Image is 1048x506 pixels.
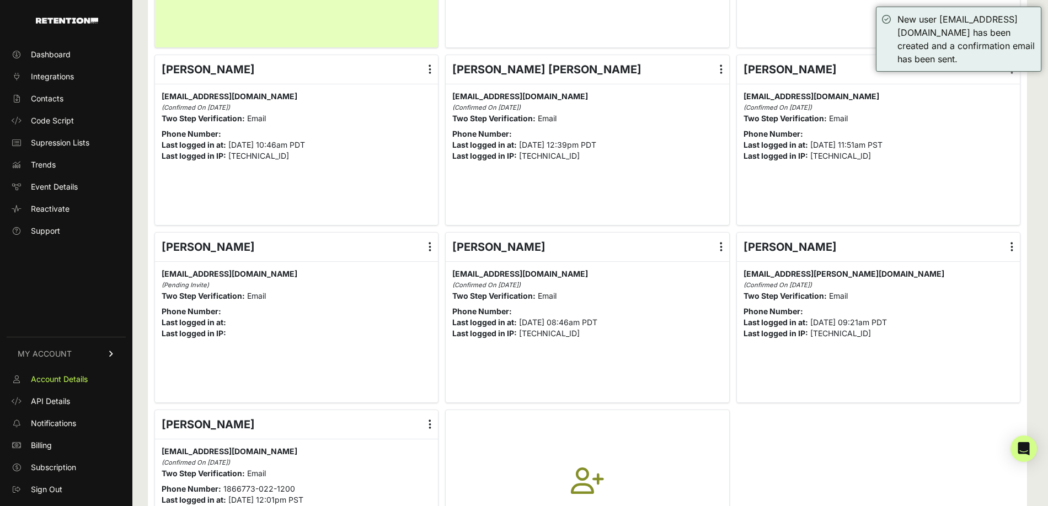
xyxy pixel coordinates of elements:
[162,317,226,327] strong: Last logged in at:
[744,151,808,160] strong: Last logged in IP:
[228,140,305,149] span: [DATE] 10:46am PDT
[7,68,126,85] a: Integrations
[7,392,126,410] a: API Details
[1010,435,1037,462] div: Open Intercom Messenger
[228,495,303,504] span: [DATE] 12:01pm PST
[744,129,803,138] strong: Phone Number:
[538,114,557,123] span: Email
[7,200,126,218] a: Reactivate
[810,329,871,338] span: [TECHNICAL_ID]
[452,269,588,278] span: [EMAIL_ADDRESS][DOMAIN_NAME]
[162,140,226,149] strong: Last logged in at:
[36,18,98,24] img: Retention.com
[162,151,226,160] strong: Last logged in IP:
[162,495,226,504] strong: Last logged in at:
[452,104,521,111] i: (Confirmed On [DATE])
[744,329,808,338] strong: Last logged in IP:
[7,156,126,174] a: Trends
[7,112,126,130] a: Code Script
[744,306,803,316] strong: Phone Number:
[744,269,944,278] span: [EMAIL_ADDRESS][PERSON_NAME][DOMAIN_NAME]
[744,91,879,101] span: [EMAIL_ADDRESS][DOMAIN_NAME]
[31,484,62,495] span: Sign Out
[744,104,812,111] i: (Confirmed On [DATE])
[7,337,126,370] a: MY ACCOUNT
[744,281,812,289] i: (Confirmed On [DATE])
[31,71,74,82] span: Integrations
[7,46,126,63] a: Dashboard
[452,151,517,160] strong: Last logged in IP:
[744,317,808,327] strong: Last logged in at:
[452,291,536,300] strong: Two Step Verification:
[31,440,52,451] span: Billing
[162,484,221,493] strong: Phone Number:
[31,374,88,385] span: Account Details
[829,291,848,300] span: Email
[162,469,245,478] strong: Two Step Verification:
[7,134,126,152] a: Supression Lists
[162,306,221,316] strong: Phone Number:
[744,291,827,300] strong: Two Step Verification:
[897,13,1035,66] div: New user [EMAIL_ADDRESS][DOMAIN_NAME] has been created and a confirmation email has been sent.
[538,291,557,300] span: Email
[452,129,512,138] strong: Phone Number:
[18,348,72,359] span: MY ACCOUNT
[446,55,729,84] div: [PERSON_NAME] [PERSON_NAME]
[519,151,580,160] span: [TECHNICAL_ID]
[744,140,808,149] strong: Last logged in at:
[452,281,521,289] i: (Confirmed On [DATE])
[519,317,597,327] span: [DATE] 08:46am PDT
[7,415,126,432] a: Notifications
[162,291,245,300] strong: Two Step Verification:
[737,55,1020,84] div: [PERSON_NAME]
[247,291,266,300] span: Email
[31,137,89,148] span: Supression Lists
[7,222,126,240] a: Support
[162,269,297,278] span: [EMAIL_ADDRESS][DOMAIN_NAME]
[446,233,729,261] div: [PERSON_NAME]
[155,233,438,261] div: [PERSON_NAME]
[247,469,266,478] span: Email
[31,418,76,429] span: Notifications
[162,446,297,456] span: [EMAIL_ADDRESS][DOMAIN_NAME]
[162,114,245,123] strong: Two Step Verification:
[452,329,517,338] strong: Last logged in IP:
[452,140,517,149] strong: Last logged in at:
[31,396,70,407] span: API Details
[31,181,78,192] span: Event Details
[452,91,588,101] span: [EMAIL_ADDRESS][DOMAIN_NAME]
[452,317,517,327] strong: Last logged in at:
[7,178,126,196] a: Event Details
[162,104,230,111] i: (Confirmed On [DATE])
[162,91,297,101] span: [EMAIL_ADDRESS][DOMAIN_NAME]
[7,437,126,454] a: Billing
[519,329,580,338] span: [TECHNICAL_ID]
[7,90,126,107] a: Contacts
[810,151,871,160] span: [TECHNICAL_ID]
[31,115,74,126] span: Code Script
[31,225,60,236] span: Support
[162,281,209,289] i: (Pending Invite)
[31,49,71,60] span: Dashboard
[452,114,536,123] strong: Two Step Verification:
[737,233,1020,261] div: [PERSON_NAME]
[31,462,76,473] span: Subscription
[31,93,63,104] span: Contacts
[223,484,295,493] span: 1866773-022-1200
[519,140,596,149] span: [DATE] 12:39pm PDT
[155,410,438,439] div: [PERSON_NAME]
[247,114,266,123] span: Email
[810,140,883,149] span: [DATE] 11:51am PST
[228,151,289,160] span: [TECHNICAL_ID]
[452,306,512,316] strong: Phone Number:
[162,129,221,138] strong: Phone Number:
[7,370,126,388] a: Account Details
[7,481,126,498] a: Sign Out
[31,203,69,214] span: Reactivate
[31,159,56,170] span: Trends
[162,459,230,466] i: (Confirmed On [DATE])
[155,55,438,84] div: [PERSON_NAME]
[829,114,848,123] span: Email
[162,329,226,338] strong: Last logged in IP:
[744,114,827,123] strong: Two Step Verification:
